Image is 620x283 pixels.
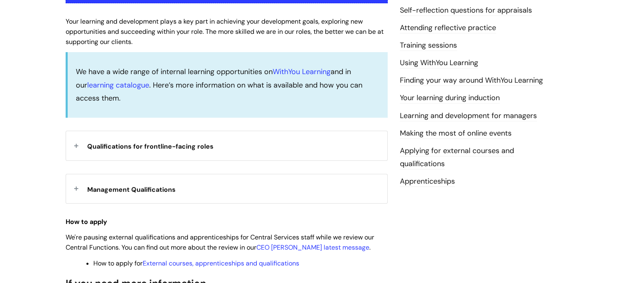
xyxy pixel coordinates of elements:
a: Using WithYou Learning [400,58,478,68]
span: We're pausing external qualifications and apprenticeships for Central Services staff while we rev... [66,233,374,252]
span: Management Qualifications [87,185,176,194]
a: Attending reflective practice [400,23,496,33]
a: Self-reflection questions for appraisals [400,5,532,16]
a: Learning and development for managers [400,111,537,121]
a: WithYou Learning [273,67,331,77]
a: learning catalogue [87,80,149,90]
a: Apprenticeships [400,176,455,187]
a: Training sessions [400,40,457,51]
strong: How to apply [66,217,107,226]
span: How to apply for [93,259,299,268]
a: Your learning during induction [400,93,500,103]
a: Applying for external courses and qualifications [400,146,514,169]
span: Your learning and development plays a key part in achieving your development goals, exploring new... [66,17,384,46]
a: CEO [PERSON_NAME] latest message [256,243,369,252]
p: We have a wide range of internal learning opportunities on and in our . Here’s more information o... [76,65,380,105]
a: Finding your way around WithYou Learning [400,75,543,86]
a: External courses, apprenticeships and qualifications [143,259,299,268]
a: Making the most of online events [400,128,512,139]
span: Qualifications for frontline-facing roles [87,142,214,151]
